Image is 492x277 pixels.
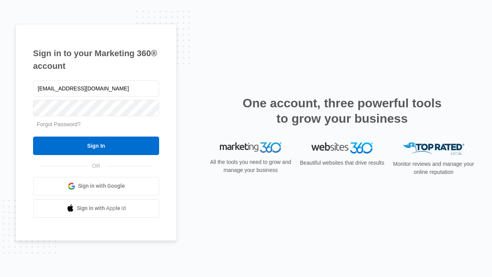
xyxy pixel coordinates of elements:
[403,142,464,155] img: Top Rated Local
[299,159,385,167] p: Beautiful websites that drive results
[240,95,444,126] h2: One account, three powerful tools to grow your business
[391,160,477,176] p: Monitor reviews and manage your online reputation
[77,204,126,212] span: Sign in with Apple Id
[33,80,159,97] input: Email
[33,177,159,195] a: Sign in with Google
[311,142,373,154] img: Websites 360
[87,162,106,170] span: OR
[78,182,125,190] span: Sign in with Google
[37,121,81,127] a: Forgot Password?
[220,142,281,153] img: Marketing 360
[33,137,159,155] input: Sign In
[208,158,294,174] p: All the tools you need to grow and manage your business
[33,47,159,72] h1: Sign in to your Marketing 360® account
[33,199,159,218] a: Sign in with Apple Id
